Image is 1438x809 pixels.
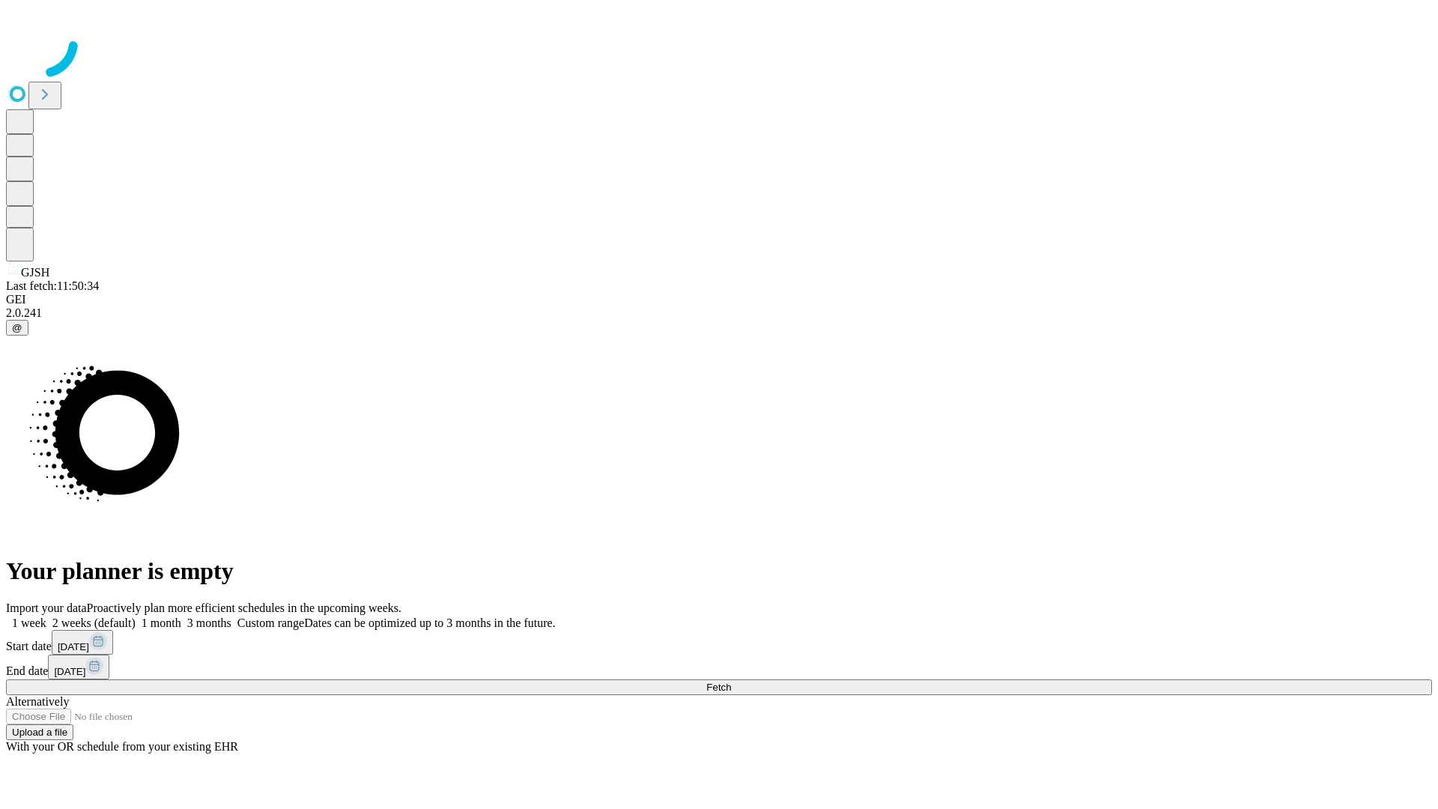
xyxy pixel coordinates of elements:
[237,616,304,629] span: Custom range
[6,293,1432,306] div: GEI
[304,616,555,629] span: Dates can be optimized up to 3 months in the future.
[12,616,46,629] span: 1 week
[6,655,1432,679] div: End date
[12,322,22,333] span: @
[21,266,49,279] span: GJSH
[6,306,1432,320] div: 2.0.241
[52,616,136,629] span: 2 weeks (default)
[6,740,238,753] span: With your OR schedule from your existing EHR
[6,557,1432,585] h1: Your planner is empty
[6,602,87,614] span: Import your data
[58,641,89,652] span: [DATE]
[142,616,181,629] span: 1 month
[48,655,109,679] button: [DATE]
[706,682,731,693] span: Fetch
[6,320,28,336] button: @
[54,666,85,677] span: [DATE]
[187,616,231,629] span: 3 months
[52,630,113,655] button: [DATE]
[6,279,99,292] span: Last fetch: 11:50:34
[6,724,73,740] button: Upload a file
[6,630,1432,655] div: Start date
[87,602,401,614] span: Proactively plan more efficient schedules in the upcoming weeks.
[6,695,69,708] span: Alternatively
[6,679,1432,695] button: Fetch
